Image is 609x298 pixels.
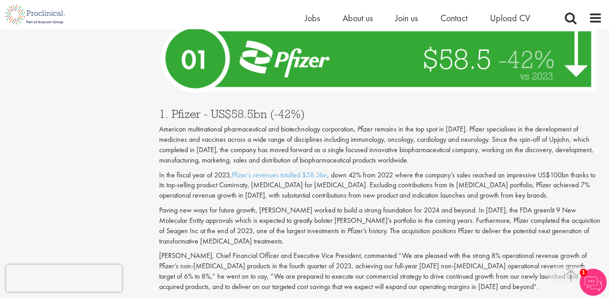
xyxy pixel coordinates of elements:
a: About us [343,12,373,24]
a: Contact [440,12,467,24]
a: Upload CV [490,12,530,24]
p: Paving new ways for future growth, [PERSON_NAME] worked to build a strong foundation for 2024 and... [159,205,602,246]
a: Pfizer’s revenues totalled $58.5bn [232,170,327,180]
span: 1 [580,269,587,276]
a: Join us [395,12,418,24]
h3: 1. Pfizer - US$58.5bn (-42%) [159,108,602,120]
p: American multinational pharmaceutical and biotechnology corporation, Pfizer remains in the top sp... [159,124,602,165]
img: Chatbot [580,269,607,296]
p: [PERSON_NAME], Chief Financial Officer and Executive Vice President, commented “We are pleased wi... [159,251,602,292]
a: Jobs [305,12,320,24]
p: In the fiscal year of 2023, , down 42% from 2022 where the company’s sales reached an impressive ... [159,170,602,201]
iframe: reCAPTCHA [6,265,122,292]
